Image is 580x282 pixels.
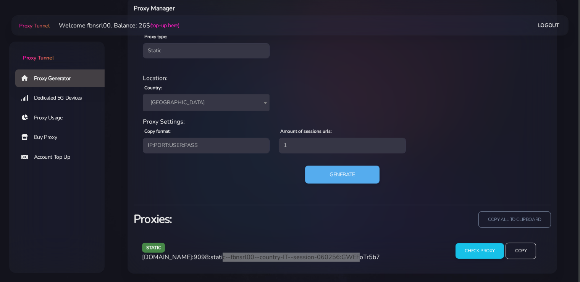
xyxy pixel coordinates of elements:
[15,69,111,87] a: Proxy Generator
[50,21,179,30] li: Welcome fbnsrl00. Balance: 26$
[305,166,380,184] button: Generate
[15,148,111,166] a: Account Top Up
[543,245,570,272] iframe: Webchat Widget
[15,89,111,107] a: Dedicated 5G Devices
[138,117,546,126] div: Proxy Settings:
[15,129,111,146] a: Buy Proxy
[456,243,504,259] input: Check Proxy
[15,109,111,127] a: Proxy Usage
[142,253,380,261] span: [DOMAIN_NAME]:9098:static--fbnsrl00--country-IT--session-060256:GWEFoTr5b7
[134,211,338,227] h3: Proxies:
[538,18,559,32] a: Logout
[147,97,265,108] span: Italy
[506,243,536,259] input: Copy
[144,128,171,135] label: Copy format:
[19,22,49,29] span: Proxy Tunnel
[23,54,53,61] span: Proxy Tunnel
[142,243,165,252] span: static
[138,74,546,83] div: Location:
[18,19,49,32] a: Proxy Tunnel
[150,21,179,29] a: (top-up here)
[280,128,332,135] label: Amount of sessions urls:
[134,3,373,13] h6: Proxy Manager
[144,33,167,40] label: Proxy type:
[478,211,551,228] input: copy all to clipboard
[144,84,162,91] label: Country:
[9,42,105,62] a: Proxy Tunnel
[143,94,270,111] span: Italy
